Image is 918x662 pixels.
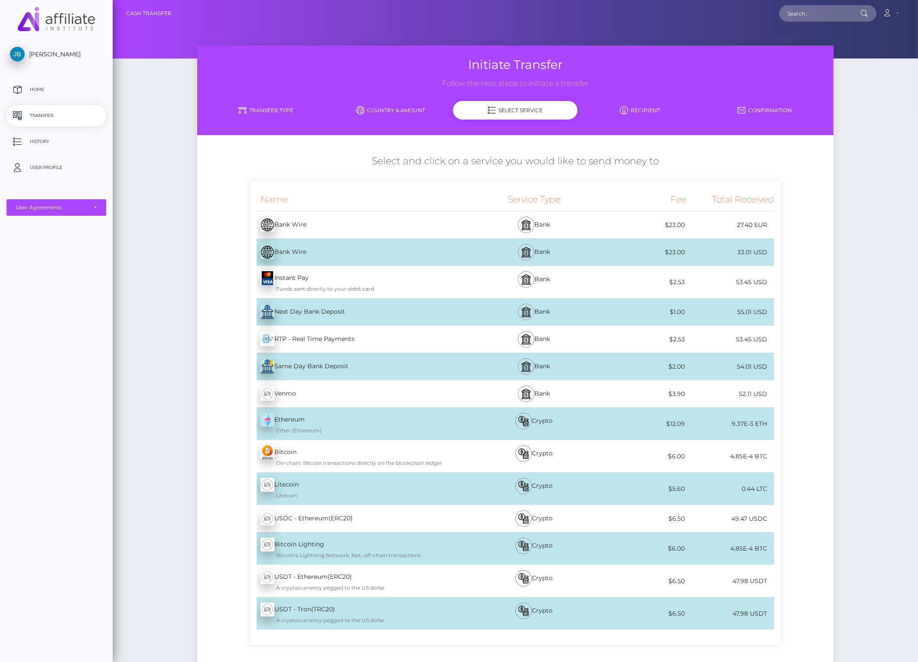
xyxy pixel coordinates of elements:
div: Ether (Ethereum) [260,427,469,435]
div: 55.01 USD [687,302,774,322]
img: wMhJQYtZFAryAAAAABJRU5ErkJggg== [260,512,274,526]
div: $2.53 [599,273,687,292]
div: 49.47 USDC [687,509,774,529]
div: Crypto [469,408,599,440]
a: History [7,131,106,153]
div: 0.44 LTC [687,479,774,499]
div: $12.09 [599,414,687,434]
div: A cryptocurrency pegged to the US dollar [260,584,469,592]
img: bitcoin.svg [518,606,529,616]
a: Recipient [578,103,703,118]
div: Name [250,188,469,211]
a: Country & Amount [328,103,453,118]
div: Litecoin [260,492,469,500]
div: $3.90 [599,384,687,404]
div: $6.50 [599,509,687,529]
img: bitcoin.svg [518,541,529,551]
div: Crypto [469,505,599,532]
div: RTP - Real Time Payments [250,327,469,351]
div: USDT - Tron(TRC20) [250,597,469,630]
div: $6.00 [599,539,687,558]
div: USDC - Ethereum(ERC20) [250,506,469,531]
div: 54.01 USD [687,357,774,376]
p: User Profile [10,161,103,174]
img: bank.svg [521,247,531,257]
div: $23.00 [599,243,687,262]
img: z+HV+S+XklAdAAAAABJRU5ErkJggg== [260,413,274,427]
div: $5.60 [599,479,687,499]
div: Bitcoin Lighting [250,532,469,565]
img: bank.svg [521,274,531,285]
div: User Agreements [16,204,87,211]
div: Bitcoin's Lightning Network: fast, off-chain transactions [260,552,469,559]
div: Instant Pay [250,266,469,298]
img: bank.svg [521,361,531,372]
div: Bank [469,239,599,266]
a: Transfer [7,105,106,127]
div: Bank [469,299,599,325]
div: $6.00 [599,447,687,466]
div: 4.85E-4 BTC [687,447,774,466]
img: bitcoin.svg [518,481,529,491]
div: Fee [599,188,687,211]
div: $6.50 [599,571,687,591]
a: Confirmation [702,103,827,118]
div: Service Type [469,188,599,211]
div: Crypto [469,597,599,630]
img: wMhJQYtZFAryAAAAABJRU5ErkJggg== [260,570,274,584]
div: Bank Wire [250,240,469,264]
img: bank.svg [521,334,531,344]
img: E16AAAAAElFTkSuQmCC [260,218,274,232]
img: bitcoin.svg [518,513,529,524]
div: 53.45 USD [687,330,774,349]
img: zxlM9hkiQ1iKKYMjuOruv9zc3NfAFPM+lQmnX+Hwj+0b3s+QqDAAAAAElFTkSuQmCC [260,445,274,459]
img: bitcoin.svg [518,416,529,426]
div: 47.98 USDT [687,604,774,623]
div: Venmo [250,382,469,406]
div: 27.40 EUR [687,215,774,235]
div: Crypto [469,532,599,565]
div: Same Day Bank Deposit [250,354,469,379]
img: wMhJQYtZFAryAAAAABJRU5ErkJggg== [260,478,274,492]
div: $2.53 [599,330,687,349]
div: $23.00 [599,215,687,235]
div: Total Received [687,188,774,211]
div: $6.50 [599,604,687,623]
div: Ethereum [250,408,469,440]
div: $2.00 [599,357,687,376]
div: Crypto [469,473,599,505]
div: Bitcoin [250,440,469,472]
img: uObGLS8Ltq9ceZQwppFW9RMbi2NbuedY4gAAAABJRU5ErkJggg== [260,360,274,373]
img: bitcoin.svg [518,573,529,584]
h3: Follow the next steps to initiate a transfer [204,78,827,89]
div: Next Day Bank Deposit [250,300,469,324]
div: 9.37E-3 ETH [687,414,774,434]
div: Bank [469,380,599,407]
button: User Agreements [7,199,106,216]
img: wMhJQYtZFAryAAAAABJRU5ErkJggg== [260,387,274,401]
img: E16AAAAAElFTkSuQmCC [260,245,274,259]
div: Select Service [453,101,578,120]
div: Crypto [469,565,599,597]
img: bitcoin.svg [518,448,529,459]
input: Search... [779,5,861,22]
img: bank.svg [521,220,531,230]
div: Funds sent directly to your debit card [260,285,469,293]
img: wcGC+PCrrIMMAAAAABJRU5ErkJggg== [260,332,274,346]
div: 47.98 USDT [687,571,774,591]
span: [PERSON_NAME] [7,50,106,58]
a: User Profile [7,157,106,178]
div: USDT - Ethereum(ERC20) [250,565,469,597]
h3: Initiate Transfer [204,56,827,73]
div: $1.00 [599,302,687,322]
div: A cryptocurrency pegged to the US dollar [260,617,469,624]
img: QwWugUCNyICDhMjofT14yaqUfddCM6mkz1jyhlzQJMfnoYLnQKBG4sBBx5acn+Idg5zKpHvf4PMFFwNoJ2cDAAAAAASUVORK5... [260,271,274,285]
img: 8MxdlsaCuGbAAAAAElFTkSuQmCC [260,305,274,319]
div: Bank Wire [250,213,469,237]
div: Bank [469,211,599,238]
a: Transfer Type [204,103,329,118]
div: Crypto [469,440,599,472]
div: Bank [469,266,599,298]
div: 53.45 USD [687,273,774,292]
img: bank.svg [521,389,531,399]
